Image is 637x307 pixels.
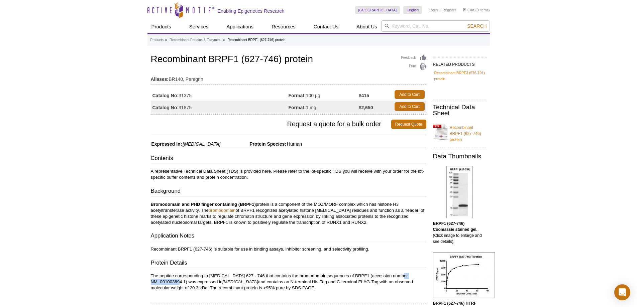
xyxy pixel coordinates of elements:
div: Open Intercom Messenger [614,284,630,300]
span: Human [286,141,302,147]
a: [GEOGRAPHIC_DATA] [355,6,400,14]
h3: Protein Details [151,259,426,268]
strong: Format: [289,105,306,111]
h2: Enabling Epigenetics Research [218,8,285,14]
strong: $2,650 [359,105,373,111]
strong: Aliases: [151,76,169,82]
h3: Contents [151,154,426,164]
a: Contact Us [310,20,342,33]
a: Applications [222,20,257,33]
h1: Recombinant BRPF1 (627-746) protein [151,54,426,65]
li: » [223,38,225,42]
a: English [403,6,422,14]
strong: $415 [359,93,369,99]
td: 1 mg [289,101,359,113]
img: Your Cart [463,8,466,11]
td: 31375 [151,89,289,101]
p: (Click image to enlarge and see details). [433,220,487,245]
span: Search [467,23,487,29]
p: The peptide corresponding to [MEDICAL_DATA] 627 - 746 that contains the bromodomain sequences of ... [151,273,426,291]
i: [MEDICAL_DATA] [222,279,258,284]
span: Request a quote for a bulk order [151,120,391,129]
p: protein is a component of the MOZ/MORF complex which has histone H3 acetyltransferase activity. T... [151,201,426,225]
button: Search [465,23,489,29]
li: (0 items) [463,6,490,14]
a: Recombinant BRPF3 (576-701) protein [434,70,485,82]
a: Products [147,20,175,33]
a: Print [401,63,426,70]
strong: Format: [289,93,306,99]
a: Register [442,8,456,12]
a: Resources [268,20,300,33]
a: Products [150,37,164,43]
i: [MEDICAL_DATA] [183,141,220,147]
h2: Data Thumbnails [433,153,487,159]
input: Keyword, Cat. No. [381,20,490,32]
p: Recombinant BRPF1 (627-746) is suitable for use in binding assays, inhibitor screening, and selec... [151,246,426,252]
a: Cart [463,8,474,12]
h2: Technical Data Sheet [433,104,487,116]
strong: Bromodomain and PHD finger containing (BRPF1) [151,202,256,207]
a: Add to Cart [395,90,425,99]
a: Recombinant Proteins & Enzymes [170,37,220,43]
td: 100 µg [289,89,359,101]
a: Feedback [401,54,426,61]
span: Protein Species: [222,141,286,147]
p: A representative Technical Data Sheet (TDS) is provided here. Please refer to the lot-specific TD... [151,168,426,180]
a: Services [185,20,213,33]
a: Add to Cart [395,102,425,111]
a: Recombinant BRPF1 (627-746) protein [433,121,487,143]
h3: Application Notes [151,232,426,241]
span: Expressed In: [151,141,182,147]
img: BRPF1 (627-746) Coomassie gel [446,166,473,218]
strong: Catalog No: [152,93,179,99]
li: » [165,38,167,42]
b: BRPF1 (627-746) Coomassie stained gel. [433,221,477,232]
h2: RELATED PRODUCTS [433,57,487,69]
a: bromodomain [209,208,236,213]
td: 31875 [151,101,289,113]
td: BR140, Peregrin [151,72,426,83]
h3: Background [151,187,426,196]
li: Recombinant BRPF1 (627-746) protein [227,38,285,42]
a: About Us [352,20,381,33]
strong: Catalog No: [152,105,179,111]
li: | [440,6,441,14]
a: Request Quote [391,120,426,129]
a: Login [429,8,438,12]
img: BRPF1 (627-746) HTRF activity assay [433,252,495,298]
